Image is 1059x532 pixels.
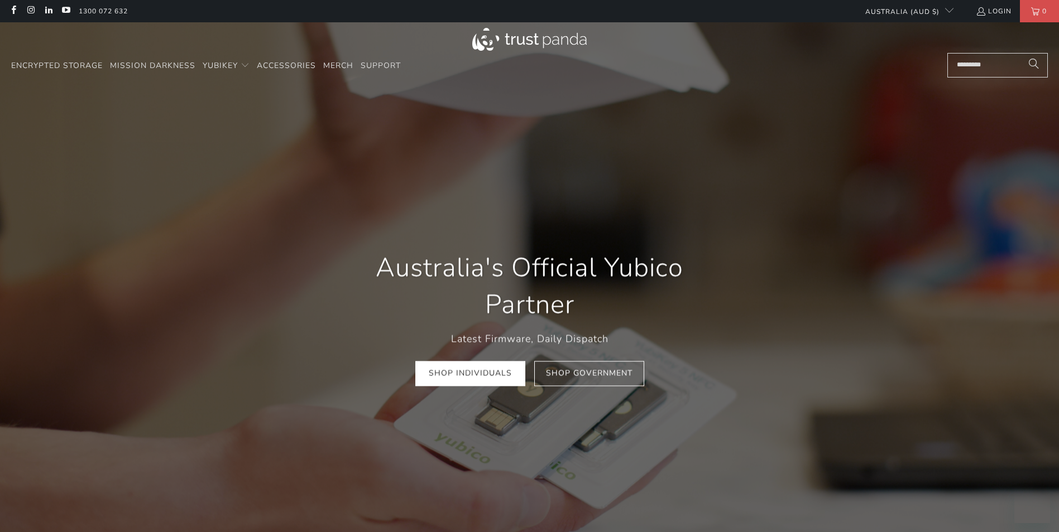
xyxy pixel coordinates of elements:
[203,53,250,79] summary: YubiKey
[976,5,1012,17] a: Login
[361,60,401,71] span: Support
[44,7,53,16] a: Trust Panda Australia on LinkedIn
[79,5,128,17] a: 1300 072 632
[110,60,195,71] span: Mission Darkness
[110,53,195,79] a: Mission Darkness
[346,331,714,347] p: Latest Firmware, Daily Dispatch
[534,361,644,386] a: Shop Government
[1020,53,1048,78] button: Search
[203,60,238,71] span: YubiKey
[323,53,353,79] a: Merch
[11,53,103,79] a: Encrypted Storage
[11,60,103,71] span: Encrypted Storage
[61,7,70,16] a: Trust Panda Australia on YouTube
[415,361,525,386] a: Shop Individuals
[472,28,587,51] img: Trust Panda Australia
[26,7,35,16] a: Trust Panda Australia on Instagram
[361,53,401,79] a: Support
[257,53,316,79] a: Accessories
[257,60,316,71] span: Accessories
[947,53,1048,78] input: Search...
[1014,487,1050,523] iframe: Button to launch messaging window
[11,53,401,79] nav: Translation missing: en.navigation.header.main_nav
[323,60,353,71] span: Merch
[8,7,18,16] a: Trust Panda Australia on Facebook
[346,249,714,323] h1: Australia's Official Yubico Partner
